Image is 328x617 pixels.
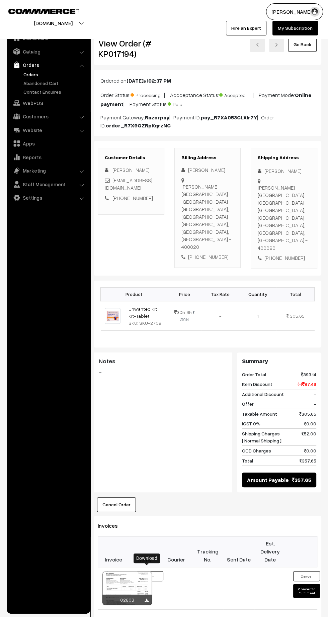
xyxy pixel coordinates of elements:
a: Hire an Expert [226,21,266,35]
th: Total [276,287,314,301]
span: [PERSON_NAME] [112,167,150,173]
div: [PHONE_NUMBER] [181,253,234,261]
a: [EMAIL_ADDRESS][DOMAIN_NAME] [105,177,152,191]
span: Additional Discount [242,391,284,398]
span: 393.14 [301,371,316,378]
span: Taxable Amount [242,410,277,417]
span: 305.65 [290,313,305,319]
a: Reports [8,151,88,163]
a: Settings [8,192,88,204]
p: Order Status: | Accceptance Status: | Payment Mode: | Payment Status: [100,90,315,108]
span: IGST 0% [242,420,260,427]
span: 357.65 [300,457,316,464]
button: Cancel [293,571,320,581]
div: Download [134,553,160,563]
a: Orders [22,71,88,78]
span: 52.00 [302,430,316,444]
a: Website [8,124,88,136]
b: 02:37 PM [148,77,171,84]
img: right-arrow.png [274,43,278,47]
th: Quantity [239,287,276,301]
div: [PERSON_NAME] [181,166,234,174]
div: SKU: SKU-2708 [129,319,164,326]
b: Razorpay [145,114,169,121]
span: Order Total [242,371,266,378]
span: Processing [131,90,164,99]
div: [PERSON_NAME] [258,167,310,175]
a: Go Back [288,37,317,52]
th: Est. Delivery Date [254,536,286,567]
a: Contact Enquires [22,88,88,95]
b: pay_R7XA053CLXIr7Y [201,114,257,121]
a: [PHONE_NUMBER] [112,195,153,201]
a: Staff Management [8,178,88,190]
div: 02803 [102,595,152,605]
th: Tax Rate [201,287,239,301]
div: [PERSON_NAME][GEOGRAPHIC_DATA] [GEOGRAPHIC_DATA] [GEOGRAPHIC_DATA], [GEOGRAPHIC_DATA] [GEOGRAPHIC... [258,184,310,252]
h3: Shipping Address [258,155,310,161]
a: Catalog [8,45,88,58]
a: COMMMERCE [8,7,67,15]
span: Total [242,457,253,464]
span: 357.65 [292,476,311,484]
a: Customers [8,110,88,122]
td: - [201,301,239,330]
th: Courier [161,536,192,567]
th: Price [168,287,201,301]
h3: Customer Details [105,155,157,161]
span: - [314,400,316,407]
img: left-arrow.png [255,43,259,47]
span: Offer [242,400,254,407]
b: [DATE] [127,77,144,84]
span: 0.00 [304,420,316,427]
div: [PHONE_NUMBER] [258,254,310,262]
span: 0.00 [304,447,316,454]
span: COD Charges [242,447,271,454]
span: - [314,391,316,398]
p: Ordered on at [100,77,315,85]
p: Payment Gateway: | Payment ID: | Order ID: [100,113,315,129]
img: user [310,7,320,17]
a: Marketing [8,165,88,177]
th: Invoice [98,536,130,567]
blockquote: - [99,368,227,376]
h2: View Order (# KP017194) [98,38,164,59]
div: [PERSON_NAME][GEOGRAPHIC_DATA] [GEOGRAPHIC_DATA] [GEOGRAPHIC_DATA], [GEOGRAPHIC_DATA] [GEOGRAPHIC... [181,183,234,251]
a: Unwanted Kit 1 Kit-Tablet [129,306,160,319]
span: Accepted [219,90,253,99]
span: Invoices [98,522,126,529]
h3: Notes [99,357,227,365]
span: 1 [257,313,259,319]
th: Tracking No. [192,536,223,567]
button: Convert to Fulfilment [293,584,320,598]
h3: Summary [242,357,316,365]
a: Orders [8,59,88,71]
button: [DOMAIN_NAME] [10,15,96,31]
th: Product [101,287,168,301]
img: COMMMERCE [8,9,79,14]
span: Shipping Charges [ Normal Shipping ] [242,430,281,444]
a: Apps [8,137,88,149]
a: WebPOS [8,97,88,109]
b: order_R7X9QZRpKqrzNC [106,122,171,129]
a: My Subscription [272,21,318,35]
a: Abandoned Cart [22,80,88,87]
th: Items [129,536,161,567]
span: (-) 87.49 [298,381,316,388]
th: Sent Date [223,536,255,567]
span: Item Discount [242,381,272,388]
span: 305.65 [174,309,191,315]
h3: Billing Address [181,155,234,161]
button: Cancel Order [97,497,136,512]
span: 305.65 [299,410,316,417]
span: Paid [168,99,201,108]
img: UNWANTED KIT.jpeg [105,308,120,324]
button: [PERSON_NAME] [266,3,323,20]
span: Amount Payable [247,476,289,484]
